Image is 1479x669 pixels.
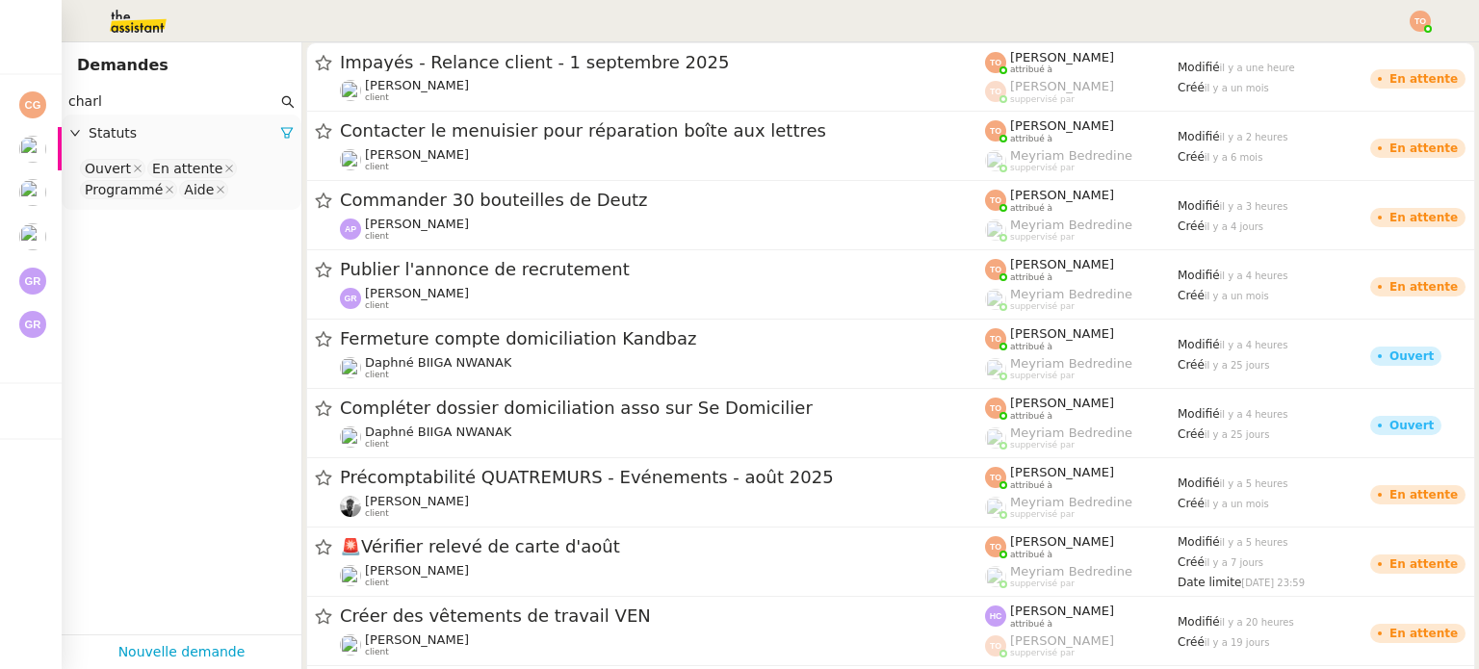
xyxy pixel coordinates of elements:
span: il y a 5 heures [1220,537,1288,548]
span: [PERSON_NAME] [365,286,469,300]
img: svg [19,91,46,118]
span: Créé [1178,555,1205,569]
span: Créé [1178,635,1205,649]
app-user-label: attribué à [985,465,1178,490]
span: Créé [1178,150,1205,164]
input: Rechercher [68,90,277,113]
span: [PERSON_NAME] [365,78,469,92]
span: suppervisé par [1010,371,1075,381]
span: [PERSON_NAME] [1010,465,1114,479]
span: Modifié [1178,338,1220,351]
span: il y a 2 heures [1220,132,1288,142]
span: Meyriam Bedredine [1010,564,1132,579]
img: svg [19,311,46,338]
app-user-label: suppervisé par [985,79,1178,104]
span: il y a 25 jours [1205,429,1270,440]
span: attribué à [1010,203,1052,214]
img: users%2FEJPpscVToRMPJlyoRFUBjAA9eTy1%2Favatar%2F9e06dc73-415a-4367-bfb1-024442b6f19c [340,149,361,170]
img: ee3399b4-027e-46f8-8bb8-fca30cb6f74c [340,496,361,517]
img: users%2FKPVW5uJ7nAf2BaBJPZnFMauzfh73%2Favatar%2FDigitalCollectionThumbnailHandler.jpeg [340,426,361,448]
span: Meyriam Bedredine [1010,356,1132,371]
app-user-label: suppervisé par [985,287,1178,312]
span: Commander 30 bouteilles de Deutz [340,192,985,209]
img: users%2FaellJyylmXSg4jqeVbanehhyYJm1%2Favatar%2Fprofile-pic%20(4).png [985,219,1006,241]
span: attribué à [1010,480,1052,491]
app-user-detailed-label: client [340,286,985,311]
span: client [365,439,389,450]
img: svg [985,259,1006,280]
app-user-label: attribué à [985,118,1178,143]
span: [PERSON_NAME] [1010,633,1114,648]
span: [PERSON_NAME] [1010,534,1114,549]
app-user-detailed-label: client [340,563,985,588]
span: suppervisé par [1010,232,1075,243]
span: il y a 6 mois [1205,152,1263,163]
span: Modifié [1178,199,1220,213]
img: users%2FaellJyylmXSg4jqeVbanehhyYJm1%2Favatar%2Fprofile-pic%20(4).png [985,150,1006,171]
span: Modifié [1178,269,1220,282]
span: Contacter le menuisier pour réparation boîte aux lettres [340,122,985,140]
span: Statuts [89,122,280,144]
span: [PERSON_NAME] [365,494,469,508]
img: svg [985,328,1006,349]
nz-select-item: Programmé [80,180,177,199]
span: client [365,370,389,380]
span: Meyriam Bedredine [1010,495,1132,509]
span: suppervisé par [1010,163,1075,173]
span: client [365,578,389,588]
span: Vérifier relevé de carte d'août [340,538,985,555]
span: suppervisé par [1010,301,1075,312]
span: Meyriam Bedredine [1010,148,1132,163]
span: Créer des vêtements de travail VEN [340,607,985,625]
span: attribué à [1010,342,1052,352]
span: Précomptabilité QUATREMURS - Evénements - août 2025 [340,469,985,486]
span: [PERSON_NAME] [365,632,469,647]
app-user-label: suppervisé par [985,148,1178,173]
app-user-label: attribué à [985,534,1178,559]
nz-page-header-title: Demandes [77,52,169,79]
img: users%2FKPVW5uJ7nAf2BaBJPZnFMauzfh73%2Favatar%2FDigitalCollectionThumbnailHandler.jpeg [340,357,361,378]
span: Date limite [1178,576,1241,589]
span: Créé [1178,219,1205,233]
app-user-detailed-label: client [340,217,985,242]
div: En attente [1389,628,1458,639]
div: En attente [152,160,222,177]
span: client [365,231,389,242]
div: En attente [1389,73,1458,85]
img: svg [985,605,1006,627]
img: svg [340,219,361,240]
span: Daphné BIIGA NWANAK [365,425,511,439]
div: En attente [1389,558,1458,570]
nz-select-item: Ouvert [80,159,145,178]
img: users%2FaellJyylmXSg4jqeVbanehhyYJm1%2Favatar%2Fprofile-pic%20(4).png [985,289,1006,310]
span: Créé [1178,289,1205,302]
img: users%2FaellJyylmXSg4jqeVbanehhyYJm1%2Favatar%2Fprofile-pic%20(4).png [985,358,1006,379]
span: [PERSON_NAME] [1010,326,1114,341]
app-user-label: suppervisé par [985,425,1178,450]
div: Ouvert [1389,350,1434,362]
span: Modifié [1178,615,1220,629]
span: Meyriam Bedredine [1010,218,1132,232]
span: attribué à [1010,619,1052,630]
img: svg [985,190,1006,211]
img: users%2Fvjxz7HYmGaNTSE4yF5W2mFwJXra2%2Favatar%2Ff3aef901-807b-4123-bf55-4aed7c5d6af5 [340,634,361,656]
span: [PERSON_NAME] [1010,118,1114,133]
span: [DATE] 23:59 [1241,578,1305,588]
span: suppervisé par [1010,94,1075,105]
app-user-label: attribué à [985,50,1178,75]
span: 🚨 [340,536,361,556]
span: [PERSON_NAME] [365,147,469,162]
span: il y a 25 jours [1205,360,1270,371]
span: suppervisé par [1010,579,1075,589]
span: attribué à [1010,411,1052,422]
div: En attente [1389,489,1458,501]
img: users%2FrxcTinYCQST3nt3eRyMgQ024e422%2Favatar%2Fa0327058c7192f72952294e6843542370f7921c3.jpg [19,136,46,163]
img: svg [985,467,1006,488]
img: users%2FaellJyylmXSg4jqeVbanehhyYJm1%2Favatar%2Fprofile-pic%20(4).png [985,566,1006,587]
span: il y a 4 heures [1220,409,1288,420]
span: attribué à [1010,550,1052,560]
span: attribué à [1010,64,1052,75]
span: [PERSON_NAME] [1010,604,1114,618]
app-user-label: suppervisé par [985,495,1178,520]
span: client [365,508,389,519]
